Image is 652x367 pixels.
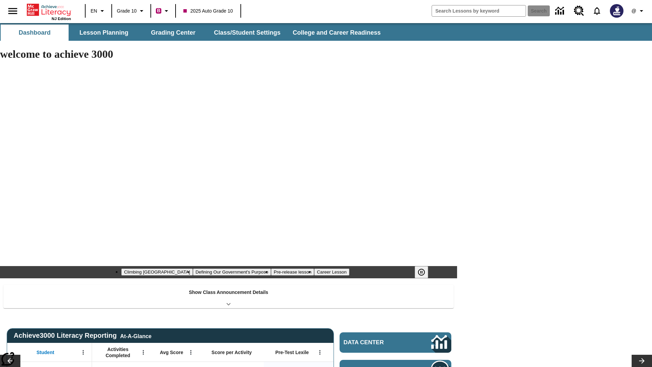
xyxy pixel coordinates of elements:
button: Lesson carousel, Next [632,355,652,367]
button: Grading Center [139,24,207,41]
button: Open Menu [315,347,325,357]
p: Show Class Announcement Details [189,289,268,296]
button: College and Career Readiness [287,24,386,41]
span: NJ Edition [52,17,71,21]
img: Avatar [610,4,623,18]
div: Show Class Announcement Details [3,285,454,308]
button: Dashboard [1,24,69,41]
a: Home [27,3,71,17]
span: B [157,6,160,15]
span: Activities Completed [95,346,140,359]
button: Slide 2 Defining Our Government's Purpose [193,268,271,276]
a: Resource Center, Will open in new tab [570,2,588,20]
span: Data Center [344,339,408,346]
input: search field [432,5,526,16]
button: Class/Student Settings [209,24,286,41]
span: EN [91,7,97,15]
button: Select a new avatar [606,2,628,20]
button: Open Menu [78,347,88,357]
div: Home [27,2,71,21]
a: Notifications [588,2,606,20]
a: Data Center [551,2,570,20]
button: Grade: Grade 10, Select a grade [114,5,148,17]
button: Language: EN, Select a language [88,5,109,17]
button: Slide 4 Career Lesson [314,268,349,276]
button: Lesson Planning [70,24,138,41]
span: @ [631,7,636,15]
button: Open Menu [138,347,148,357]
span: Score per Activity [212,349,252,355]
button: Boost Class color is violet red. Change class color [153,5,173,17]
div: Pause [415,266,435,278]
span: Achieve3000 Literacy Reporting [14,332,151,339]
button: Slide 3 Pre-release lesson [271,268,314,276]
span: Student [37,349,54,355]
button: Pause [415,266,428,278]
span: Pre-Test Lexile [275,349,309,355]
button: Open Menu [186,347,196,357]
a: Data Center [340,332,451,353]
button: Open side menu [3,1,23,21]
span: 2025 Auto Grade 10 [183,7,233,15]
button: Slide 1 Climbing Mount Tai [121,268,193,276]
span: Avg Score [160,349,183,355]
div: At-A-Glance [120,332,151,339]
span: Grade 10 [117,7,137,15]
button: Profile/Settings [628,5,649,17]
